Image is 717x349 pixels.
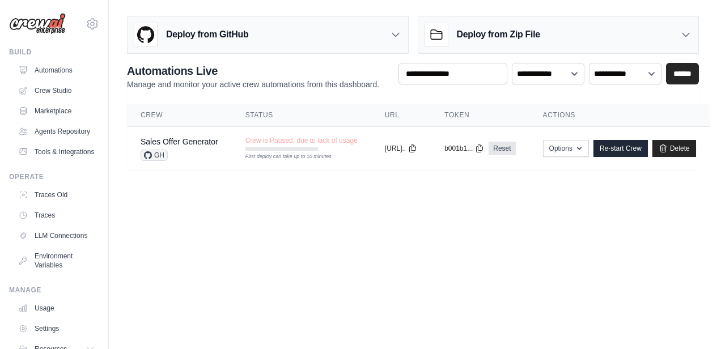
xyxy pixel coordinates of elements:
a: Usage [14,299,99,317]
button: b001b1... [444,144,484,153]
img: Logo [9,13,66,35]
h2: Automations Live [127,63,379,79]
th: URL [371,104,431,127]
th: Actions [529,104,710,127]
div: Build [9,48,99,57]
th: Status [232,104,371,127]
a: Marketplace [14,102,99,120]
a: Delete [652,140,696,157]
a: LLM Connections [14,227,99,245]
th: Token [431,104,529,127]
h3: Deploy from Zip File [457,28,540,41]
a: Agents Repository [14,122,99,141]
p: Manage and monitor your active crew automations from this dashboard. [127,79,379,90]
span: GH [141,150,168,161]
a: Traces Old [14,186,99,204]
th: Crew [127,104,232,127]
div: Manage [9,286,99,295]
a: Sales Offer Generator [141,137,218,146]
button: Options [543,140,589,157]
a: Re-start Crew [593,140,648,157]
div: Operate [9,172,99,181]
div: First deploy can take up to 10 minutes [245,153,318,161]
a: Crew Studio [14,82,99,100]
a: Automations [14,61,99,79]
a: Settings [14,320,99,338]
a: Tools & Integrations [14,143,99,161]
a: Environment Variables [14,247,99,274]
img: GitHub Logo [134,23,157,46]
a: Reset [489,142,515,155]
span: Crew is Paused, due to lack of usage [245,136,358,145]
h3: Deploy from GitHub [166,28,248,41]
a: Traces [14,206,99,224]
